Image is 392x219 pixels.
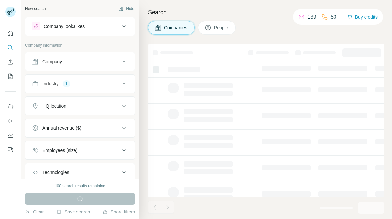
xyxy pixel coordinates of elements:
button: Technologies [25,165,135,180]
button: Clear [25,209,44,215]
button: Feedback [5,144,16,155]
button: Dashboard [5,129,16,141]
button: Use Surfe on LinkedIn [5,101,16,112]
button: Annual revenue ($) [25,120,135,136]
div: Company lookalikes [44,23,85,30]
h4: Search [148,8,384,17]
button: Quick start [5,27,16,39]
button: Buy credits [347,12,378,22]
button: Industry1 [25,76,135,92]
button: HQ location [25,98,135,114]
div: HQ location [42,103,66,109]
button: Use Surfe API [5,115,16,127]
button: Share filters [103,209,135,215]
div: Technologies [42,169,69,176]
span: Companies [164,24,188,31]
div: New search [25,6,46,12]
span: People [214,24,229,31]
button: Search [5,42,16,53]
div: 100 search results remaining [55,183,105,189]
button: Save search [57,209,90,215]
div: Industry [42,80,59,87]
button: Company [25,54,135,69]
button: Enrich CSV [5,56,16,68]
button: Company lookalikes [25,19,135,34]
button: Employees (size) [25,142,135,158]
div: Employees (size) [42,147,77,153]
button: Hide [114,4,139,14]
p: Company information [25,42,135,48]
p: 50 [331,13,336,21]
div: 1 [63,81,70,87]
div: Annual revenue ($) [42,125,81,131]
p: 139 [307,13,316,21]
button: My lists [5,70,16,82]
div: Company [42,58,62,65]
